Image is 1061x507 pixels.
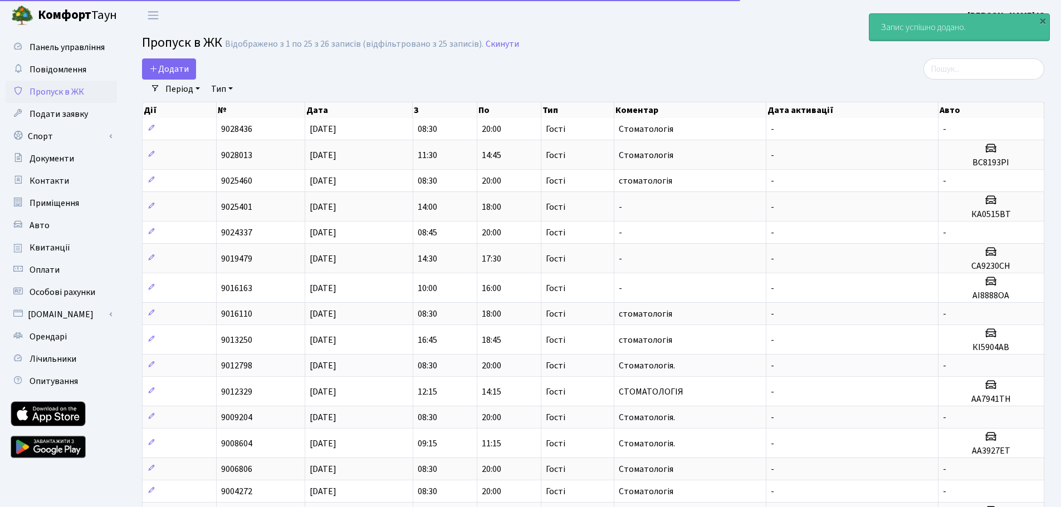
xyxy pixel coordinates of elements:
span: - [771,123,774,135]
span: 08:45 [418,227,437,239]
span: 9012329 [221,386,252,398]
span: [DATE] [310,282,336,294]
span: 08:30 [418,123,437,135]
span: 9025401 [221,201,252,213]
span: Лічильники [30,353,76,365]
span: 17:30 [482,253,501,265]
span: 10:00 [418,282,437,294]
a: Панель управління [6,36,117,58]
span: [DATE] [310,227,336,239]
th: З [413,102,477,118]
span: 20:00 [482,227,501,239]
a: Документи [6,147,117,170]
span: 9012798 [221,360,252,372]
span: Гості [546,413,565,422]
span: Приміщення [30,197,79,209]
span: 9025460 [221,175,252,187]
span: Стоматологія. [619,360,675,372]
span: 20:00 [482,360,501,372]
input: Пошук... [923,58,1044,80]
span: Особові рахунки [30,286,95,298]
span: - [771,411,774,424]
span: 14:15 [482,386,501,398]
span: 20:00 [482,175,501,187]
span: 16:45 [418,334,437,346]
a: Скинути [486,39,519,50]
span: [DATE] [310,123,336,135]
span: стоматологія [619,175,672,187]
span: - [771,334,774,346]
span: - [771,386,774,398]
span: - [943,411,946,424]
span: 14:30 [418,253,437,265]
h5: СА9230СН [943,261,1039,272]
span: 14:00 [418,201,437,213]
span: Гості [546,387,565,396]
span: - [943,227,946,239]
span: 11:30 [418,149,437,161]
span: 08:30 [418,411,437,424]
span: - [771,463,774,475]
span: Гості [546,439,565,448]
span: Гості [546,309,565,318]
a: Лічильники [6,348,117,370]
span: - [771,485,774,498]
span: - [943,463,946,475]
h5: КА0515ВТ [943,209,1039,220]
span: 9028436 [221,123,252,135]
span: 14:45 [482,149,501,161]
span: 08:30 [418,463,437,475]
span: 20:00 [482,485,501,498]
h5: АА7941ТН [943,394,1039,405]
span: Документи [30,152,74,165]
th: Дата [305,102,413,118]
a: Додати [142,58,196,80]
span: - [771,201,774,213]
span: [DATE] [310,411,336,424]
a: Орендарі [6,326,117,348]
h5: ВС8193РІ [943,157,1039,168]
a: Опитування [6,370,117,392]
span: 20:00 [482,463,501,475]
span: Авто [30,219,50,232]
span: СТОМАТОЛОГІЯ [619,386,683,398]
b: Комфорт [38,6,91,24]
span: 18:00 [482,201,501,213]
span: - [771,437,774,450]
img: logo.png [11,4,33,27]
a: Контакти [6,170,117,192]
span: Контакти [30,175,69,187]
span: - [943,175,946,187]
span: [DATE] [310,149,336,161]
span: 12:15 [418,386,437,398]
button: Переключити навігацію [139,6,167,24]
span: 08:30 [418,485,437,498]
th: Тип [541,102,614,118]
span: - [619,201,622,213]
span: - [771,253,774,265]
span: - [771,175,774,187]
span: Орендарі [30,331,67,343]
span: Квитанції [30,242,70,254]
span: 9016163 [221,282,252,294]
span: - [771,227,774,239]
span: Пропуск в ЖК [30,86,84,98]
span: 09:15 [418,437,437,450]
span: Стоматологія [619,463,673,475]
div: Запис успішно додано. [869,14,1049,41]
span: Гості [546,176,565,185]
a: Особові рахунки [6,281,117,303]
span: Стоматологія. [619,411,675,424]
span: Гості [546,465,565,474]
div: × [1037,15,1048,26]
span: 08:30 [418,360,437,372]
a: Подати заявку [6,103,117,125]
span: 9024337 [221,227,252,239]
span: [DATE] [310,437,336,450]
div: Відображено з 1 по 25 з 26 записів (відфільтровано з 25 записів). [225,39,483,50]
span: Гості [546,203,565,211]
span: 9006806 [221,463,252,475]
th: Коментар [614,102,766,118]
span: стоматологія [619,334,672,346]
span: Гості [546,125,565,134]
